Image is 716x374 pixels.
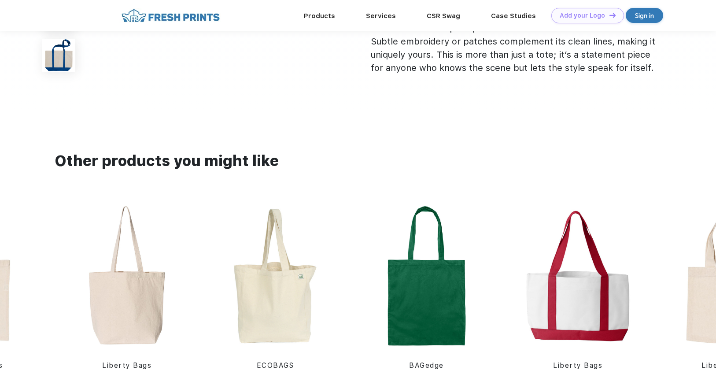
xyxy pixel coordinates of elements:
div: BAGedge [355,360,498,371]
img: fo%20logo%202.webp [119,8,222,23]
a: Services [366,12,396,20]
img: func=resize&h=400 [355,204,498,348]
div: ECOBAGS [204,360,347,371]
div: Add your Logo [560,12,605,19]
img: func=resize&h=400 [507,204,650,348]
a: Products [304,12,335,20]
img: DT [609,13,616,18]
div: Sign in [635,11,654,21]
a: CSR Swag [427,12,460,20]
div: Liberty Bags [59,360,196,371]
a: Sign in [626,8,663,23]
div: Liberty Bags [507,360,650,371]
div: Other products you might like [55,150,661,172]
img: func=resize&h=400 [59,204,196,348]
img: func=resize&h=400 [204,204,347,348]
img: func=resize&h=100 [42,38,75,71]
